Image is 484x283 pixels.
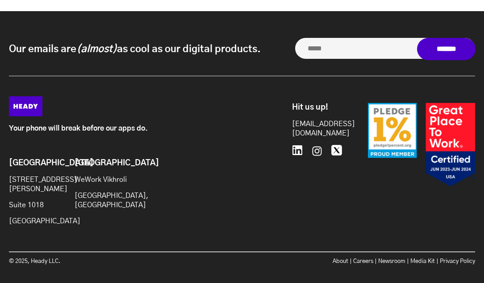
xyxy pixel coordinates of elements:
[292,119,346,138] a: [EMAIL_ADDRESS][DOMAIN_NAME]
[9,96,42,116] img: Heady_Logo_Web-01 (1)
[75,159,133,168] h6: [GEOGRAPHIC_DATA]
[75,175,133,185] p: WeWork Vikhroli
[9,201,67,210] p: Suite 1018
[368,103,475,186] img: Badges-24
[440,258,475,264] a: Privacy Policy
[353,258,373,264] a: Careers
[9,42,261,56] p: Our emails are as cool as our digital products.
[75,191,133,210] p: [GEOGRAPHIC_DATA], [GEOGRAPHIC_DATA]
[333,258,348,264] a: About
[9,257,242,266] p: © 2025, Heady LLC.
[378,258,405,264] a: Newsroom
[292,103,346,113] h6: Hit us up!
[410,258,435,264] a: Media Kit
[9,124,252,133] p: Your phone will break before our apps do.
[9,217,67,226] p: [GEOGRAPHIC_DATA]
[76,44,117,54] i: (almost)
[9,159,67,168] h6: [GEOGRAPHIC_DATA]
[9,175,67,194] p: [STREET_ADDRESS][PERSON_NAME]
